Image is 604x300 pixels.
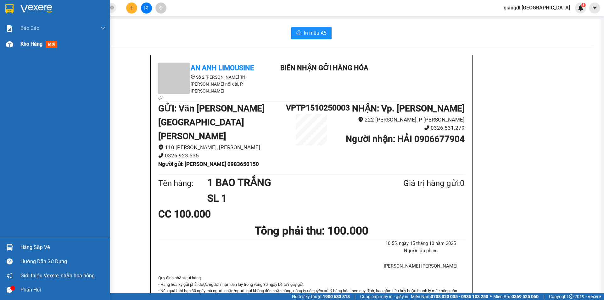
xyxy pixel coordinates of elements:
[6,41,13,48] img: warehouse-icon
[337,124,465,132] li: 0326.531.279
[158,143,286,152] li: 110 [PERSON_NAME], [PERSON_NAME]
[377,247,465,255] li: Người lập phiếu
[431,294,488,299] strong: 0708 023 035 - 0935 103 250
[207,190,373,206] h1: SL 1
[158,206,259,222] div: CC 100.000
[6,244,13,251] img: warehouse-icon
[292,293,350,300] span: Hỗ trợ kỹ thuật:
[377,263,465,270] li: [PERSON_NAME] [PERSON_NAME]
[411,293,488,300] span: Miền Nam
[158,222,465,240] h1: Tổng phải thu: 100.000
[191,75,195,79] span: environment
[512,294,539,299] strong: 0369 525 060
[159,6,163,10] span: aim
[291,27,332,39] button: printerIn mẫu A5
[20,41,42,47] span: Kho hàng
[46,41,57,48] span: mới
[158,74,271,94] li: Số 2 [PERSON_NAME] Tri [PERSON_NAME] nối dài, P. [PERSON_NAME]
[581,3,586,7] sup: 1
[286,102,337,114] h1: VPTP1510250003
[158,161,259,167] b: Người gửi : [PERSON_NAME] 0983650150
[20,243,105,252] div: Hàng sắp về
[8,41,35,70] b: An Anh Limousine
[346,134,465,144] b: Người nhận : HẢI 0906677904
[158,177,207,190] div: Tên hàng:
[323,294,350,299] strong: 1900 633 818
[569,294,573,299] span: copyright
[207,175,373,190] h1: 1 BAO TRẮNG
[360,293,409,300] span: Cung cấp máy in - giấy in:
[155,3,166,14] button: aim
[158,95,163,100] span: phone
[158,153,164,158] span: phone
[304,29,327,37] span: In mẫu A5
[355,293,355,300] span: |
[592,5,598,11] span: caret-down
[158,151,286,160] li: 0326.923.535
[158,144,164,150] span: environment
[110,5,114,11] span: close-circle
[337,116,465,124] li: 222 [PERSON_NAME], P [PERSON_NAME]
[126,3,137,14] button: plus
[158,103,265,141] b: GỬI : Văn [PERSON_NAME][GEOGRAPHIC_DATA][PERSON_NAME]
[543,293,544,300] span: |
[158,281,465,288] p: • Hàng hóa ký gửi phải được người nhận đến lấy trong vòng 30 ngày kể từ ngày gửi.
[7,258,13,264] span: question-circle
[6,25,13,32] img: solution-icon
[110,6,114,9] span: close-circle
[589,3,600,14] button: caret-down
[424,125,429,130] span: phone
[377,240,465,247] li: 10:55, ngày 15 tháng 10 năm 2025
[130,6,134,10] span: plus
[191,64,254,72] b: An Anh Limousine
[280,64,368,72] b: Biên nhận gởi hàng hóa
[100,26,105,31] span: down
[41,9,60,60] b: Biên nhận gởi hàng hóa
[141,3,152,14] button: file-add
[499,4,575,12] span: giangdl.[GEOGRAPHIC_DATA]
[20,257,105,266] div: Hướng dẫn sử dụng
[20,285,105,295] div: Phản hồi
[578,5,584,11] img: icon-new-feature
[352,103,465,114] b: NHẬN : Vp. [PERSON_NAME]
[5,4,14,14] img: logo-vxr
[296,30,301,36] span: printer
[582,3,584,7] span: 1
[20,24,39,32] span: Báo cáo
[7,287,13,293] span: message
[358,117,363,122] span: environment
[20,272,95,280] span: Giới thiệu Vexere, nhận hoa hồng
[7,273,13,279] span: notification
[373,177,465,190] div: Giá trị hàng gửi: 0
[144,6,148,10] span: file-add
[490,295,492,298] span: ⚪️
[493,293,539,300] span: Miền Bắc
